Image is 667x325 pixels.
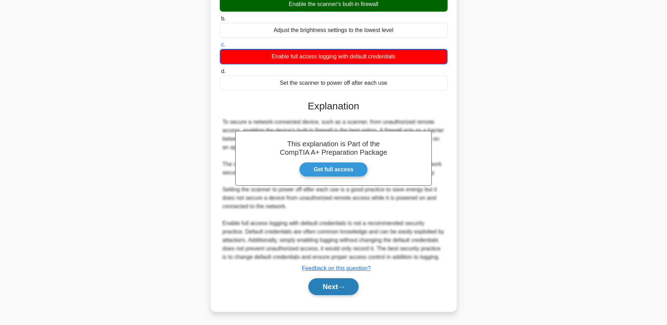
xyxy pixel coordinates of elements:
div: Enable full access logging with default credentials [220,49,448,64]
a: Get full access [299,162,368,177]
span: c. [221,42,225,47]
span: d. [221,68,226,74]
div: To secure a network-connected device, such as a scanner, from unauthorized remote access, enablin... [223,118,445,261]
button: Next [308,278,359,295]
span: b. [221,15,226,21]
div: Set the scanner to power off after each use [220,76,448,90]
h3: Explanation [224,100,443,112]
a: Feedback on this question? [302,265,371,271]
div: Adjust the brightness settings to the lowest level [220,23,448,38]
